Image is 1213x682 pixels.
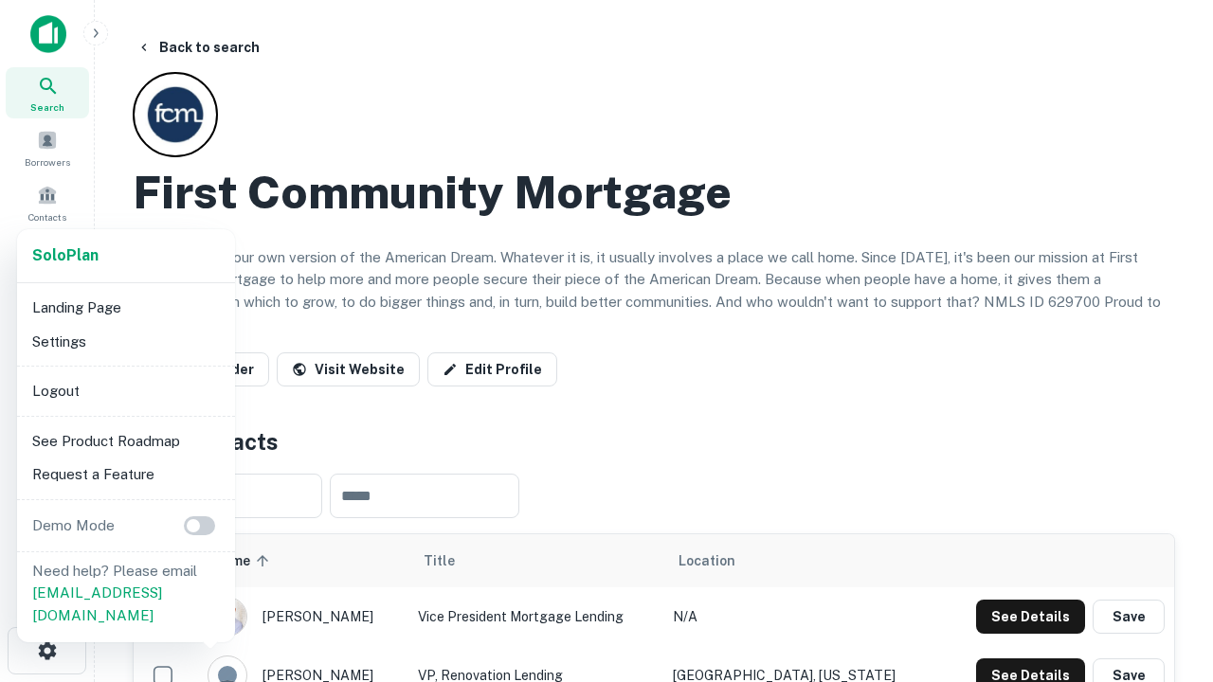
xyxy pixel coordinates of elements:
li: Settings [25,325,227,359]
p: Demo Mode [25,514,122,537]
p: Need help? Please email [32,560,220,627]
a: SoloPlan [32,244,99,267]
li: Landing Page [25,291,227,325]
strong: Solo Plan [32,246,99,264]
li: See Product Roadmap [25,424,227,458]
iframe: Chat Widget [1118,470,1213,561]
li: Logout [25,374,227,408]
li: Request a Feature [25,458,227,492]
a: [EMAIL_ADDRESS][DOMAIN_NAME] [32,584,162,623]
